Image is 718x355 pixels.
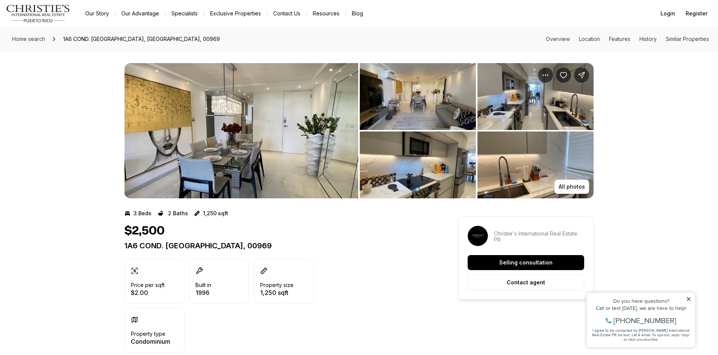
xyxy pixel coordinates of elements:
button: Selling consultation [468,255,584,270]
p: 2 Baths [168,210,188,216]
a: Skip to: History [639,36,657,42]
p: 1,250 sqft [260,290,294,296]
p: 3 Beds [133,210,151,216]
h1: $2,500 [124,224,165,238]
p: 1,250 sqft [203,210,228,216]
button: View image gallery [477,131,594,198]
p: Price per sqft [131,282,165,288]
a: Specialists [165,8,204,19]
button: All photos [554,180,589,194]
p: Contact agent [507,279,545,286]
a: Skip to: Overview [546,36,570,42]
a: Resources [307,8,345,19]
button: Contact Us [267,8,306,19]
div: Do you have questions? [8,17,109,22]
button: Property options [538,68,553,83]
button: View image gallery [124,63,358,198]
a: Blog [346,8,369,19]
button: Share Property: 1A6 COND. CHALETS DEL PARQUE [574,68,589,83]
p: Property size [260,282,294,288]
button: View image gallery [477,63,594,130]
div: Call or text [DATE], we are here to help! [8,24,109,29]
span: Home search [12,36,45,42]
span: Register [686,11,707,17]
a: Home search [9,33,48,45]
p: Condominium [131,338,170,344]
a: Skip to: Location [579,36,600,42]
p: Christie's International Real Estate PR [494,231,584,243]
span: I agree to be contacted by [PERSON_NAME] International Real Estate PR via text, call & email. To ... [9,46,107,60]
a: Our Advantage [115,8,165,19]
button: Login [656,6,680,21]
img: logo [6,5,70,23]
span: [PHONE_NUMBER] [31,35,94,43]
p: 1A6 COND. [GEOGRAPHIC_DATA], 00969 [124,241,431,250]
a: Our Story [79,8,115,19]
button: Register [681,6,712,21]
button: View image gallery [360,131,476,198]
p: Property type [131,331,165,337]
li: 1 of 6 [124,63,358,198]
button: Contact agent [468,275,584,290]
a: Skip to: Similar Properties [666,36,709,42]
button: Save Property: 1A6 COND. CHALETS DEL PARQUE [556,68,571,83]
nav: Page section menu [546,36,709,42]
button: View image gallery [360,63,476,130]
span: 1A6 COND. [GEOGRAPHIC_DATA], [GEOGRAPHIC_DATA], 00969 [60,33,223,45]
a: Skip to: Features [609,36,630,42]
p: All photos [559,184,585,190]
span: Login [660,11,675,17]
div: Listing Photos [124,63,594,198]
p: Built in [195,282,211,288]
li: 2 of 6 [360,63,594,198]
p: Selling consultation [499,260,553,266]
p: 1996 [195,290,211,296]
p: $2.00 [131,290,165,296]
a: Exclusive Properties [204,8,267,19]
